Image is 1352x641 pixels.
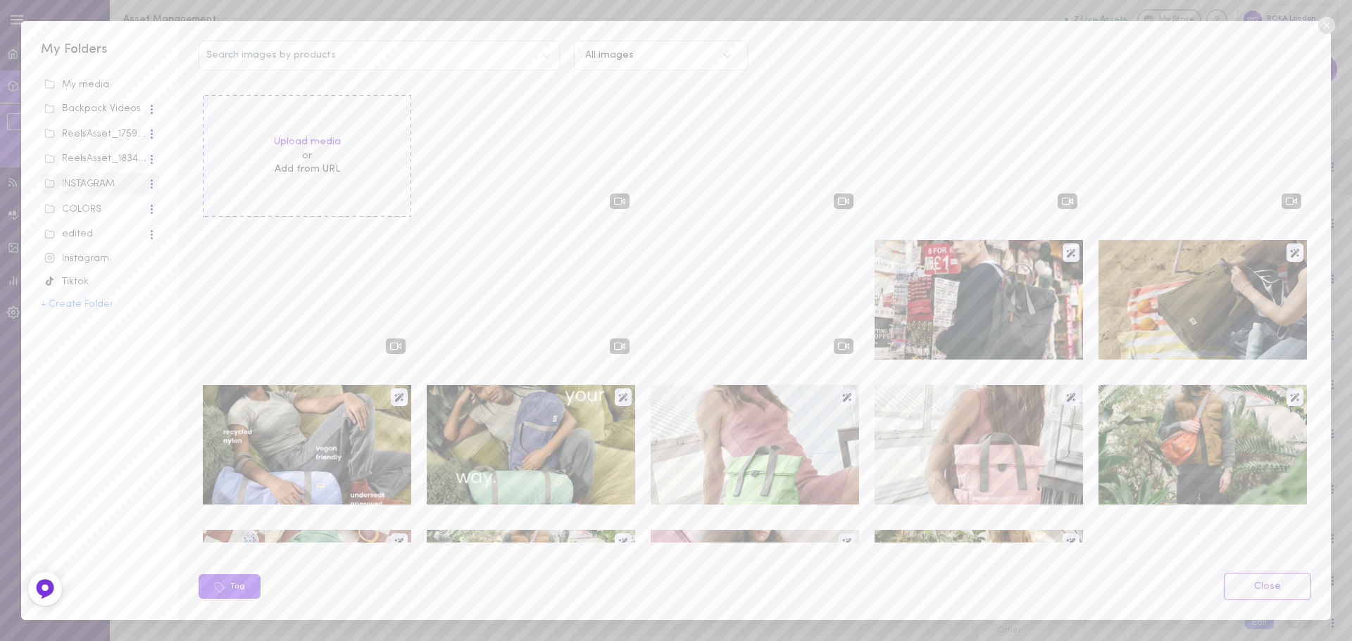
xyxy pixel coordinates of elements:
[35,578,56,599] img: Feedback Button
[44,127,147,141] div: ReelsAsset_17598_3393
[44,78,156,92] div: My media
[41,43,108,56] span: My Folders
[44,252,156,266] div: Instagram
[585,51,634,61] div: All images
[1224,573,1311,600] a: Close
[206,51,336,61] span: Search images by products
[44,102,147,116] div: Backpack Videos
[44,227,147,241] div: edited
[44,177,147,191] div: INSTAGRAM
[41,300,113,310] button: + Create Folder
[44,275,156,289] div: Tiktok
[44,203,147,217] div: COLORS
[44,152,147,166] div: ReelsAsset_18345_3393
[199,574,261,599] button: Tag
[179,21,1330,619] div: Search images by productsAll imagesUpload mediaorAdd from URLimageimageimageimageimageimageimagei...
[275,164,340,174] span: Add from URL
[274,135,341,149] label: Upload media
[274,149,341,163] span: or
